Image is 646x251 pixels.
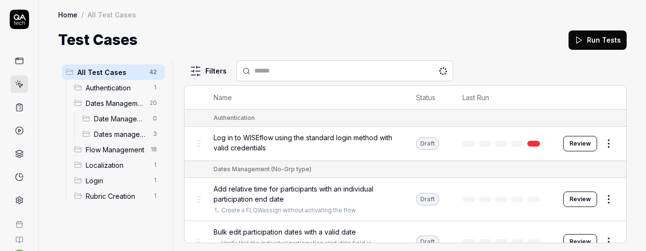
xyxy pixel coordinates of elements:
button: Review [563,136,597,151]
button: Review [563,192,597,207]
div: Draft [416,236,439,248]
a: Documentation [4,228,34,244]
div: Drag to reorderLocalization1 [70,157,165,173]
div: Draft [416,137,439,150]
span: Dates management Grp [94,129,147,139]
th: Status [406,86,453,110]
span: All Test Cases [77,67,143,77]
span: Authentication [86,83,147,93]
span: Rubric Creation [86,191,147,201]
div: Drag to reorderDate Management (Ind Grp)0 [78,111,165,126]
span: 1 [149,159,161,171]
span: 18 [147,144,161,155]
a: Book a call with us [4,213,34,228]
span: Bulk edit participation dates with a valid date [214,227,356,237]
span: 42 [145,66,161,78]
button: Run Tests [569,30,627,50]
div: Drag to reorderFlow Management18 [70,142,165,157]
tr: Log in to WISEflow using the standard login method with valid credentialsDraftReview [185,127,626,161]
span: Log in to WISEflow using the standard login method with valid credentials [214,133,397,153]
th: Name [204,86,406,110]
div: Drag to reorderLogin1 [70,173,165,188]
span: 1 [149,175,161,186]
tr: Add relative time for participants with an individual participation end dateCreate a FLOWassign w... [185,178,626,221]
div: Drag to reorderDates Management (No-Grp type)20 [70,95,165,111]
div: Dates Management (No-Grp type) [214,165,311,174]
div: Drag to reorderDates management Grp3 [78,126,165,142]
button: Review [563,234,597,250]
span: 3 [149,128,161,140]
div: All Test Cases [88,10,136,19]
span: 1 [149,82,161,93]
span: Date Management (Ind Grp) [94,114,147,124]
th: Last Run [453,86,554,110]
div: Authentication [214,114,255,122]
span: 0 [149,113,161,124]
span: 20 [146,97,161,109]
span: Flow Management [86,145,145,155]
div: / [81,10,84,19]
div: Drag to reorderRubric Creation1 [70,188,165,204]
span: 1 [149,190,161,202]
a: Home [58,10,77,19]
span: Localization [86,160,147,170]
span: Dates Management (No-Grp type) [86,98,144,108]
button: Filters [184,61,232,81]
a: Create a FLOWassign without activating the flow [221,206,356,215]
span: Add relative time for participants with an individual participation end date [214,184,397,204]
span: Login [86,176,147,186]
div: Drag to reorderAuthentication1 [70,80,165,95]
h1: Test Cases [58,29,138,51]
div: Draft [416,193,439,206]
